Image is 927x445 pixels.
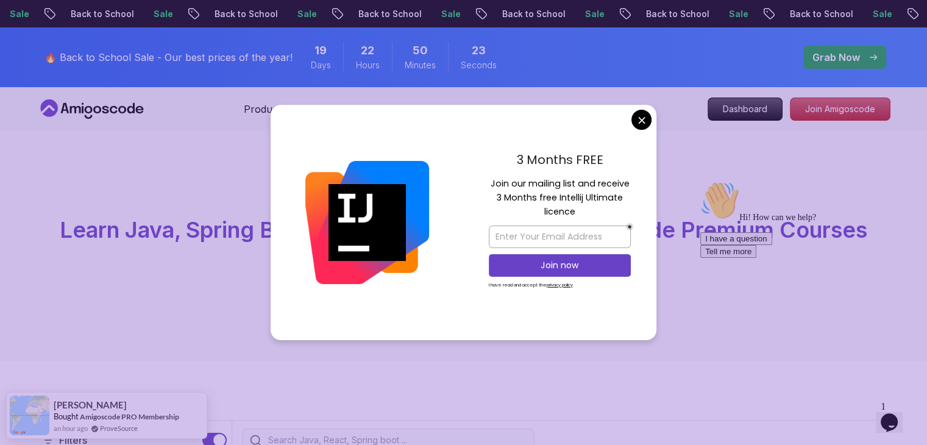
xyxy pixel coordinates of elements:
p: Sale [575,8,614,20]
span: Days [311,59,331,71]
span: Hours [356,59,380,71]
p: Products [244,102,286,116]
a: Pricing [413,102,445,116]
p: Sale [432,8,471,20]
p: Sale [144,8,183,20]
img: :wave: [5,5,44,44]
p: Join Amigoscode [790,98,890,120]
span: 50 Minutes [413,42,428,59]
a: ProveSource [100,423,138,433]
span: Seconds [461,59,497,71]
span: an hour ago [54,423,88,433]
div: 👋Hi! How can we help?I have a questionTell me more [5,5,224,82]
span: Learn Java, Spring Boot, DevOps & More with Amigoscode Premium Courses [60,216,867,243]
a: Dashboard [708,98,783,121]
a: Testimonials [469,102,526,116]
p: Sale [288,8,327,20]
span: 22 Hours [361,42,374,59]
p: Resources [325,102,374,116]
iframe: chat widget [876,396,915,433]
iframe: chat widget [695,176,915,390]
span: Bought [54,411,79,421]
span: Minutes [405,59,436,71]
p: Grab Now [812,50,860,65]
span: 19 Days [314,42,327,59]
button: Tell me more [5,69,61,82]
img: provesource social proof notification image [10,396,49,435]
p: Back to School [780,8,863,20]
button: Products [244,102,300,126]
p: Back to School [349,8,432,20]
button: I have a question [5,56,77,69]
p: Back to School [61,8,144,20]
p: Dashboard [708,98,782,120]
button: Resources [325,102,389,126]
span: [PERSON_NAME] [54,400,127,410]
a: For Business [550,102,610,116]
a: Join Amigoscode [790,98,890,121]
a: Amigoscode PRO Membership [80,412,179,421]
span: Hi! How can we help? [5,37,121,46]
p: Back to School [636,8,719,20]
p: 🔥 Back to School Sale - Our best prices of the year! [44,50,293,65]
p: Back to School [492,8,575,20]
p: Sale [719,8,758,20]
span: 23 Seconds [472,42,486,59]
p: Back to School [205,8,288,20]
p: Master in-demand skills like Java, Spring Boot, DevOps, React, and more through hands-on, expert-... [259,252,669,303]
p: Sale [863,8,902,20]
